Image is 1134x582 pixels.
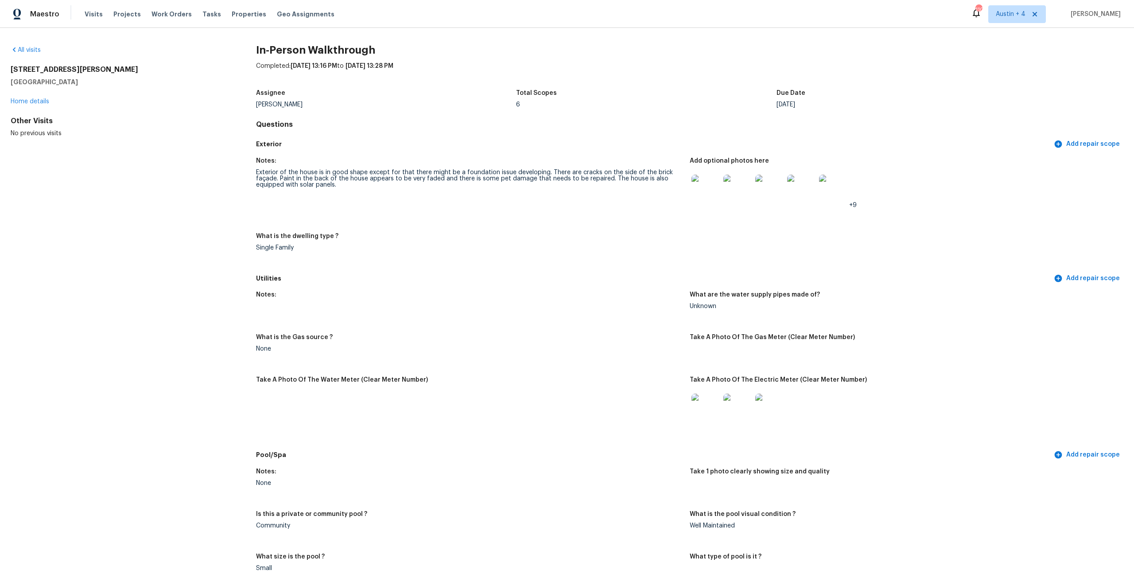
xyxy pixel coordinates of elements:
h5: Total Scopes [516,90,557,96]
div: Completed: to [256,62,1123,85]
div: [PERSON_NAME] [256,102,517,108]
button: Add repair scope [1052,447,1123,463]
span: Geo Assignments [277,10,334,19]
div: Unknown [690,303,1116,309]
h5: Notes: [256,469,276,475]
div: Other Visits [11,117,228,125]
span: No previous visits [11,130,62,137]
h5: Pool/Spa [256,450,1052,460]
h5: What are the water supply pipes made of? [690,292,820,298]
span: Add repair scope [1056,139,1120,150]
h5: Take A Photo Of The Electric Meter (Clear Meter Number) [690,377,867,383]
span: Projects [113,10,141,19]
span: Visits [85,10,103,19]
h5: Take A Photo Of The Gas Meter (Clear Meter Number) [690,334,855,340]
h4: Questions [256,120,1123,129]
div: Single Family [256,245,683,251]
div: Exterior of the house is in good shape except for that there might be a foundation issue developi... [256,169,683,188]
span: [DATE] 13:16 PM [291,63,337,69]
span: Work Orders [151,10,192,19]
h5: What type of pool is it ? [690,554,761,560]
h5: Is this a private or community pool ? [256,511,367,517]
span: Add repair scope [1056,449,1120,461]
h2: In-Person Walkthrough [256,46,1123,55]
div: Small [256,565,683,571]
h5: What size is the pool ? [256,554,325,560]
span: [DATE] 13:28 PM [346,63,393,69]
button: Add repair scope [1052,136,1123,152]
h5: Add optional photos here [690,158,769,164]
span: [PERSON_NAME] [1067,10,1121,19]
span: Properties [232,10,266,19]
h5: What is the dwelling type ? [256,233,338,239]
span: +9 [849,202,857,208]
div: None [256,480,683,486]
span: Add repair scope [1056,273,1120,284]
h5: Notes: [256,158,276,164]
div: 110 [975,5,982,14]
div: 6 [516,102,777,108]
h5: Assignee [256,90,285,96]
div: Well Maintained [690,523,1116,529]
h5: Utilities [256,274,1052,283]
a: All visits [11,47,41,53]
a: Home details [11,98,49,105]
h5: What is the Gas source ? [256,334,333,340]
h5: Take 1 photo clearly showing size and quality [690,469,830,475]
h5: What is the pool visual condition ? [690,511,796,517]
span: Maestro [30,10,59,19]
h5: [GEOGRAPHIC_DATA] [11,78,228,86]
h5: Exterior [256,140,1052,149]
div: [DATE] [777,102,1037,108]
h5: Take A Photo Of The Water Meter (Clear Meter Number) [256,377,428,383]
h5: Due Date [777,90,805,96]
button: Add repair scope [1052,270,1123,287]
div: Community [256,523,683,529]
h2: [STREET_ADDRESS][PERSON_NAME] [11,65,228,74]
div: None [256,346,683,352]
span: Austin + 4 [996,10,1025,19]
span: Tasks [202,11,221,17]
h5: Notes: [256,292,276,298]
